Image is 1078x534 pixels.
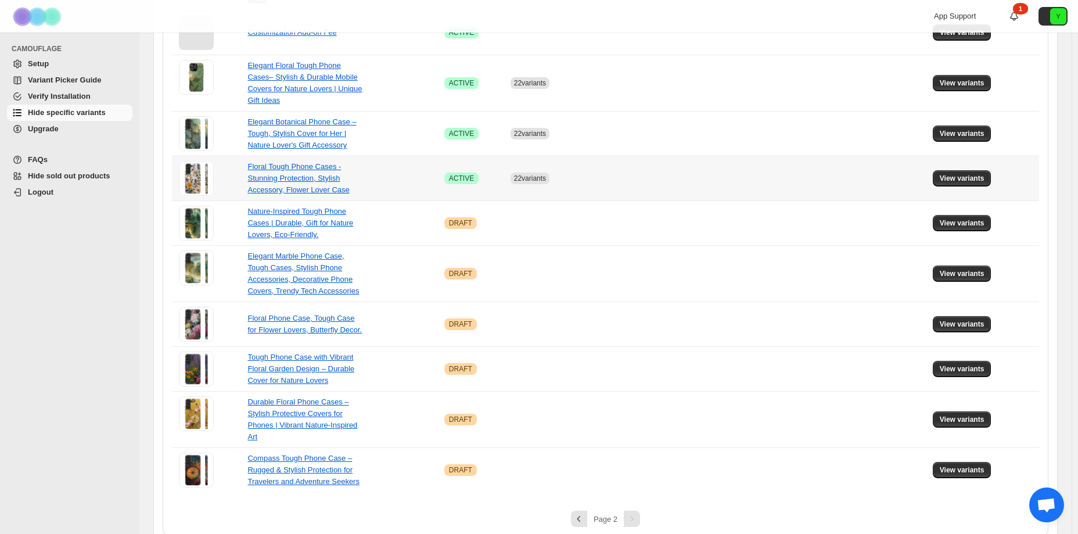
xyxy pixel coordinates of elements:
[28,59,49,68] span: Setup
[449,415,472,424] span: DRAFT
[247,117,356,149] a: Elegant Botanical Phone Case – Tough, Stylish Cover for Her | Nature Lover's Gift Accessory
[1050,8,1066,24] span: Avatar with initials Y
[28,108,106,117] span: Hide specific variants
[449,78,474,88] span: ACTIVE
[940,465,984,475] span: View variants
[449,320,472,329] span: DRAFT
[247,207,353,239] a: Nature-Inspired Tough Phone Cases | Durable, Gift for Nature Lovers, Eco-Friendly.
[247,61,362,105] a: Elegant Floral Tough Phone Cases– Stylish & Durable Mobile Covers for Nature Lovers | Unique Gift...
[247,252,359,295] a: Elegant Marble Phone Case, Tough Cases, Stylish Phone Accessories, Decorative Phone Covers, Trend...
[28,155,48,164] span: FAQs
[514,174,546,182] span: 22 variants
[933,24,991,41] button: View variants
[7,152,132,168] a: FAQs
[7,72,132,88] a: Variant Picker Guide
[7,168,132,184] a: Hide sold out products
[172,511,1039,527] nav: Pagination
[179,453,214,488] img: Compass Tough Phone Case – Rugged & Stylish Protection for Travelers and Adventure Seekers
[449,364,472,374] span: DRAFT
[1039,7,1068,26] button: Avatar with initials Y
[7,105,132,121] a: Hide specific variants
[7,121,132,137] a: Upgrade
[933,215,991,231] button: View variants
[514,79,546,87] span: 22 variants
[940,174,984,183] span: View variants
[247,454,359,486] a: Compass Tough Phone Case – Rugged & Stylish Protection for Travelers and Adventure Seekers
[940,129,984,138] span: View variants
[247,162,349,194] a: Floral Tough Phone Cases - Stunning Protection, Stylish Accessory, Flower Lover Case
[7,184,132,200] a: Logout
[940,28,984,37] span: View variants
[28,76,101,84] span: Variant Picker Guide
[1029,488,1064,522] a: Open chat
[933,411,991,428] button: View variants
[9,1,67,33] img: Camouflage
[247,353,354,385] a: Tough Phone Case with Vibrant Floral Garden Design – Durable Cover for Nature Lovers
[940,218,984,228] span: View variants
[247,397,357,441] a: Durable Floral Phone Cases – Stylish Protective Covers for Phones | Vibrant Nature-Inspired Art
[933,126,991,142] button: View variants
[594,515,617,524] span: Page 2
[179,116,214,151] img: Elegant Botanical Phone Case – Tough, Stylish Cover for Her | Nature Lover's Gift Accessory
[179,250,214,285] img: Elegant Marble Phone Case, Tough Cases, Stylish Phone Accessories, Decorative Phone Covers, Trend...
[449,129,474,138] span: ACTIVE
[940,415,984,424] span: View variants
[449,174,474,183] span: ACTIVE
[7,88,132,105] a: Verify Installation
[1056,13,1061,20] text: Y
[933,266,991,282] button: View variants
[179,161,214,196] img: Floral Tough Phone Cases - Stunning Protection, Stylish Accessory, Flower Lover Case
[449,218,472,228] span: DRAFT
[179,206,214,241] img: Nature-Inspired Tough Phone Cases | Durable, Gift for Nature Lovers, Eco-Friendly.
[449,28,474,37] span: ACTIVE
[449,269,472,278] span: DRAFT
[933,361,991,377] button: View variants
[449,465,472,475] span: DRAFT
[933,75,991,91] button: View variants
[179,307,214,342] img: Floral Phone Case, Tough Case for Flower Lovers, Butterfly Decor.
[940,320,984,329] span: View variants
[571,511,587,527] button: Previous
[1008,10,1020,22] a: 1
[247,314,362,334] a: Floral Phone Case, Tough Case for Flower Lovers, Butterfly Decor.
[940,78,984,88] span: View variants
[12,44,134,53] span: CAMOUFLAGE
[28,171,110,180] span: Hide sold out products
[179,352,214,386] img: Tough Phone Case with Vibrant Floral Garden Design – Durable Cover for Nature Lovers
[7,56,132,72] a: Setup
[28,92,91,101] span: Verify Installation
[179,60,214,95] img: Elegant Floral Tough Phone Cases– Stylish & Durable Mobile Covers for Nature Lovers | Unique Gift...
[179,396,214,431] img: Durable Floral Phone Cases – Stylish Protective Covers for Phones | Vibrant Nature-Inspired Art
[940,269,984,278] span: View variants
[28,188,53,196] span: Logout
[28,124,59,133] span: Upgrade
[933,316,991,332] button: View variants
[940,364,984,374] span: View variants
[933,170,991,187] button: View variants
[933,462,991,478] button: View variants
[514,130,546,138] span: 22 variants
[934,12,976,20] span: App Support
[1013,3,1028,15] div: 1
